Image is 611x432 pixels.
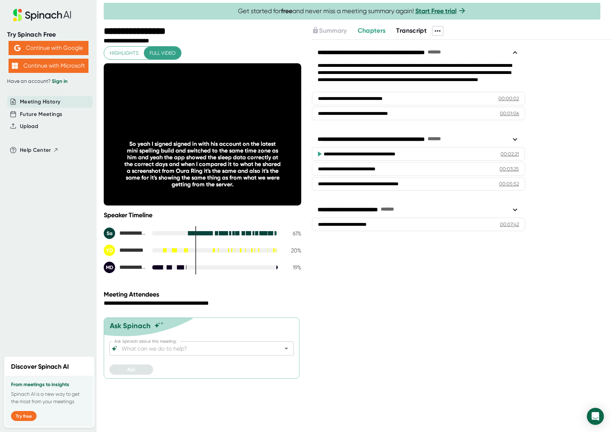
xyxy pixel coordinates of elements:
[124,140,282,188] div: So yeah I signed signed in with his account on the latest mini spelling build and switched to the...
[144,47,181,60] button: Full video
[501,150,519,158] div: 00:02:21
[104,47,144,60] button: Highlights
[283,247,301,254] div: 20 %
[238,7,466,15] span: Get started for and never miss a meeting summary again!
[120,343,271,353] input: What can we do to help?
[20,122,38,130] button: Upload
[396,27,427,34] span: Transcript
[7,31,90,39] div: Try Spinach Free
[109,364,153,375] button: Ask
[104,245,115,256] div: YD
[20,98,60,106] button: Meeting History
[104,262,115,273] div: MD
[500,221,519,228] div: 00:07:42
[319,27,347,34] span: Summary
[396,26,427,36] button: Transcript
[11,411,37,421] button: Try free
[358,27,386,34] span: Chapters
[312,26,347,36] button: Summary
[20,146,51,154] span: Help Center
[7,78,90,85] div: Have an account?
[52,78,67,84] a: Sign in
[499,180,519,187] div: 00:05:52
[498,95,519,102] div: 00:00:02
[11,390,88,405] p: Spinach AI is a new way to get the most from your meetings
[11,362,69,372] h2: Discover Spinach AI
[9,41,88,55] button: Continue with Google
[104,228,115,239] div: Sa
[9,59,88,73] button: Continue with Microsoft
[358,26,386,36] button: Chapters
[20,146,59,154] button: Help Center
[499,165,519,172] div: 00:03:25
[283,230,301,237] div: 61 %
[281,7,292,15] b: free
[500,110,519,117] div: 00:01:06
[127,367,135,373] span: Ask
[104,290,303,298] div: Meeting Attendees
[587,408,604,425] div: Open Intercom Messenger
[281,343,291,353] button: Open
[20,110,62,118] button: Future Meetings
[283,264,301,271] div: 19 %
[104,211,301,219] div: Speaker Timeline
[104,262,146,273] div: Mohamed Douzane
[415,7,456,15] a: Start Free trial
[312,26,357,36] div: Upgrade to access
[11,382,88,388] h3: From meetings to insights
[110,321,151,330] div: Ask Spinach
[110,49,139,58] span: Highlights
[104,245,146,256] div: Yasser Drif
[14,45,21,51] img: Aehbyd4JwY73AAAAAElFTkSuQmCC
[104,228,146,239] div: Samir Ait abdelkoui
[150,49,175,58] span: Full video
